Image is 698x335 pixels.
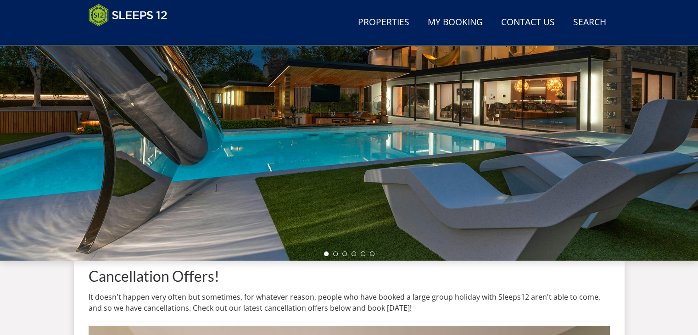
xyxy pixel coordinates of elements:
[570,12,610,33] a: Search
[354,12,413,33] a: Properties
[89,4,168,27] img: Sleeps 12
[424,12,486,33] a: My Booking
[84,32,180,40] iframe: Customer reviews powered by Trustpilot
[89,268,610,284] h1: Cancellation Offers!
[497,12,558,33] a: Contact Us
[89,291,610,313] p: It doesn't happen very often but sometimes, for whatever reason, people who have booked a large g...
